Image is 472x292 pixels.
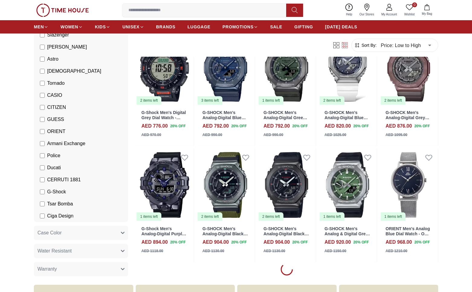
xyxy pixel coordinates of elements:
[40,129,45,134] input: ORIENT
[196,32,255,105] img: G-SHOCK Men's Analog-Digital Blue Dial Watch - GM-2100N-2ADR
[263,226,309,246] a: G-SHOCK Men's Analog-Digital Black Dial Watch - GM-2100CB-1ADR
[47,68,101,75] span: [DEMOGRAPHIC_DATA]
[47,128,65,135] span: ORIENT
[141,132,161,138] div: AED 970.00
[419,11,435,16] span: My Bag
[202,248,224,254] div: AED 1130.00
[270,24,282,30] span: SALE
[135,148,194,221] a: G-Shock Men's Analog-Digital Purple Dial Watch - GM-700P-6ADR1 items left
[263,248,285,254] div: AED 1130.00
[318,32,377,105] img: G-SHOCK Men's Analog-Digital Blue Dial Watch - GM-2100WS-7ADR
[318,32,377,105] a: G-SHOCK Men's Analog-Digital Blue Dial Watch - GM-2100WS-7ADR2 items left
[40,117,45,122] input: GUESS
[141,248,163,254] div: AED 1118.00
[60,21,83,32] a: WOMEN
[202,239,229,246] h4: AED 904.00
[47,80,65,87] span: Tornado
[47,152,60,159] span: Police
[325,122,351,130] h4: AED 820.00
[202,122,229,130] h4: AED 792.00
[37,229,62,236] span: Case Color
[156,21,176,32] a: BRANDS
[401,2,418,18] a: 0Wishlist
[141,122,168,130] h4: AED 776.00
[379,12,399,17] span: My Account
[170,240,186,245] span: 20 % OFF
[135,32,194,105] a: G-Shock Men's Digital Grey Dial Watch - PRG-340-1DR2 items left
[386,110,429,130] a: G-SHOCK Men's Analog-Digital Grey Dial Watch - GM-2100MF-5ADR
[196,148,255,221] a: G-SHOCK Men's Analog-Digital Black Dial Watch - GM-2100CB-3ADR2 items left
[135,32,194,105] img: G-Shock Men's Digital Grey Dial Watch - PRG-340-1DR
[47,116,64,123] span: GUESS
[294,24,313,30] span: GIFTING
[47,56,58,63] span: Astro
[418,3,436,17] button: My Bag
[202,226,248,246] a: G-SHOCK Men's Analog-Digital Black Dial Watch - GM-2100CB-3ADR
[263,132,283,138] div: AED 990.00
[325,226,370,246] a: G-SHOCK Men's Analog & Digital Green Dial Watch - GBM-2100A-1A3DR
[263,110,307,130] a: G-SHOCK Men's Analog-Digital Green Dial Watch - GM-2100B-3ADR
[34,244,128,258] button: Water Resistant
[257,148,316,221] img: G-SHOCK Men's Analog-Digital Black Dial Watch - GM-2100CB-1ADR
[360,42,377,48] span: Sort By:
[47,43,87,51] span: [PERSON_NAME]
[37,265,57,273] span: Warranty
[198,212,222,221] div: 2 items left
[122,21,144,32] a: UNISEX
[380,32,438,105] img: G-SHOCK Men's Analog-Digital Grey Dial Watch - GM-2100MF-5ADR
[357,12,377,17] span: Our Stores
[40,93,45,98] input: CASIO
[270,21,282,32] a: SALE
[137,96,161,105] div: 2 items left
[34,262,128,276] button: Warranty
[47,200,73,208] span: Tsar Bomba
[40,141,45,146] input: Armani Exchange
[325,24,357,30] span: [DATE] DEALS
[318,148,377,221] a: G-SHOCK Men's Analog & Digital Green Dial Watch - GBM-2100A-1A3DR1 items left
[40,165,45,170] input: Ducati
[37,247,72,255] span: Water Resistant
[60,24,78,30] span: WOMEN
[222,24,254,30] span: PROMOTIONS
[257,148,316,221] a: G-SHOCK Men's Analog-Digital Black Dial Watch - GM-2100CB-1ADR2 items left
[380,148,438,221] img: ORIENT Men's Analog Blue Dial Watch - OW-RAQC1701L
[202,110,246,130] a: G-SHOCK Men's Analog-Digital Blue Dial Watch - GM-2100N-2ADR
[198,96,222,105] div: 3 items left
[188,21,211,32] a: LUGGAGE
[386,132,407,138] div: AED 1095.00
[381,96,406,105] div: 2 items left
[34,24,44,30] span: MEN
[356,2,378,18] a: Our Stores
[196,148,255,221] img: G-SHOCK Men's Analog-Digital Black Dial Watch - GM-2100CB-3ADR
[320,96,344,105] div: 2 items left
[354,42,377,48] button: Sort By:
[141,110,186,125] a: G-Shock Men's Digital Grey Dial Watch - PRG-340-1DR
[40,45,45,49] input: [PERSON_NAME]
[40,33,45,37] input: Slazenger
[47,31,69,39] span: Slazenger
[412,2,417,7] span: 0
[40,177,45,182] input: CERRUTI 1881
[386,248,407,254] div: AED 1210.00
[353,123,369,129] span: 20 % OFF
[188,24,211,30] span: LUGGAGE
[36,4,89,17] img: ...
[137,212,161,221] div: 1 items left
[47,188,66,195] span: G-Shock
[170,123,186,129] span: 20 % OFF
[156,24,176,30] span: BRANDS
[40,57,45,62] input: Astro
[141,239,168,246] h4: AED 894.00
[257,32,316,105] img: G-SHOCK Men's Analog-Digital Green Dial Watch - GM-2100B-3ADR
[95,24,106,30] span: KIDS
[342,2,356,18] a: Help
[294,21,313,32] a: GIFTING
[325,248,346,254] div: AED 1150.00
[40,202,45,206] input: Tsar Bomba
[47,212,73,220] span: Ciga Design
[325,132,346,138] div: AED 1025.00
[292,123,308,129] span: 20 % OFF
[231,240,247,245] span: 20 % OFF
[414,240,430,245] span: 20 % OFF
[386,239,412,246] h4: AED 968.00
